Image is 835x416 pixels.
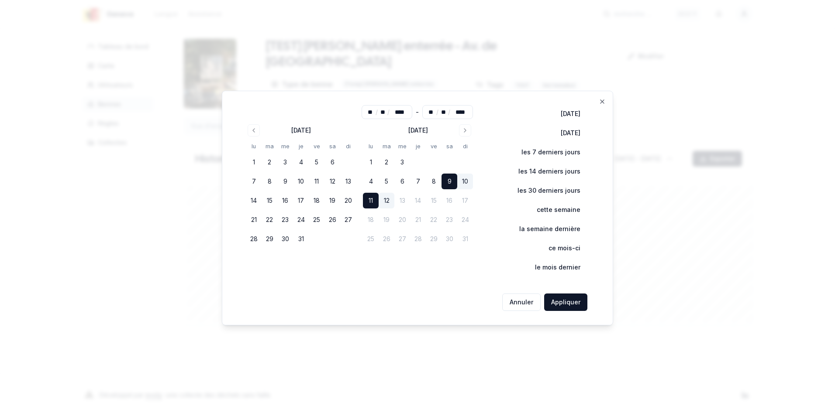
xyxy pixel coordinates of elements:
span: / [376,108,378,116]
button: 26 [324,212,340,228]
button: 2 [262,154,277,170]
button: la semaine dernière [501,220,587,238]
th: jeudi [293,142,309,151]
button: 12 [379,193,394,208]
button: Annuler [502,293,541,311]
button: 21 [246,212,262,228]
button: 1 [246,154,262,170]
button: [DATE] [542,105,587,123]
button: 1 [363,154,379,170]
button: 11 [363,193,379,208]
button: 11 [309,174,324,189]
button: 8 [426,174,442,189]
button: cette semaine [518,201,587,218]
button: 7 [410,174,426,189]
th: dimanche [340,142,356,151]
button: Go to next month [459,124,471,136]
button: 7 [246,174,262,189]
button: les 7 derniers jours [503,143,587,161]
button: 2 [379,154,394,170]
button: 31 [293,231,309,247]
button: 30 [277,231,293,247]
button: 13 [340,174,356,189]
button: 25 [309,212,324,228]
button: Go to previous month [248,124,260,136]
div: [DATE] [408,126,428,135]
button: 23 [277,212,293,228]
th: vendredi [426,142,442,151]
button: [DATE] [542,124,587,142]
button: 17 [293,193,309,208]
div: - [416,105,419,119]
button: le mois dernier [517,259,587,276]
button: 15 [262,193,277,208]
th: mercredi [394,142,410,151]
button: 12 [324,174,340,189]
button: 6 [394,174,410,189]
button: 5 [309,154,324,170]
th: jeudi [410,142,426,151]
button: 29 [262,231,277,247]
button: 6 [324,154,340,170]
button: 5 [379,174,394,189]
th: samedi [324,142,340,151]
button: 27 [340,212,356,228]
th: dimanche [457,142,473,151]
button: les 14 derniers jours [500,163,587,180]
button: 4 [293,154,309,170]
button: 16 [277,193,293,208]
button: 10 [457,174,473,189]
button: les 30 derniers jours [499,182,587,199]
button: 20 [340,193,356,208]
button: ce mois-ci [530,239,587,257]
span: / [387,108,390,116]
button: 3 [394,154,410,170]
button: 4 [363,174,379,189]
span: / [436,108,438,116]
button: 14 [246,193,262,208]
button: 8 [262,174,277,189]
button: 18 [309,193,324,208]
span: / [448,108,450,116]
th: lundi [246,142,262,151]
button: Appliquer [544,293,587,311]
th: mercredi [277,142,293,151]
button: 9 [277,174,293,189]
th: vendredi [309,142,324,151]
button: 19 [324,193,340,208]
button: 9 [442,174,457,189]
th: mardi [379,142,394,151]
button: 22 [262,212,277,228]
button: 28 [246,231,262,247]
th: mardi [262,142,277,151]
button: 3 [277,154,293,170]
th: lundi [363,142,379,151]
th: samedi [442,142,457,151]
button: 24 [293,212,309,228]
button: 10 [293,174,309,189]
div: [DATE] [291,126,311,135]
